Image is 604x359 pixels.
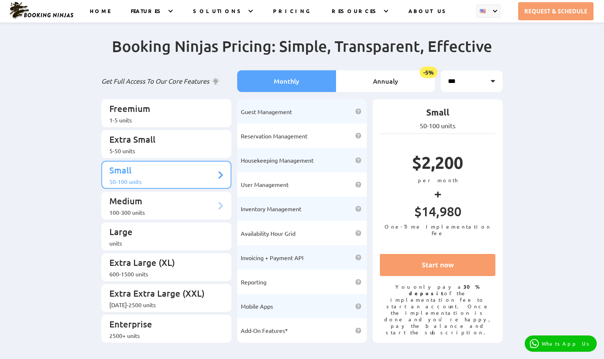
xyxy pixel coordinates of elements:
p: $14,980 [380,203,495,223]
span: User Management [241,181,289,188]
span: Mobile Apps [241,302,273,310]
div: [DATE]-2500 units [109,301,216,308]
a: RESOURCES [332,8,379,22]
img: help icon [355,157,361,163]
img: help icon [355,181,361,188]
span: Reporting [241,278,267,285]
div: units [109,239,216,247]
p: 50-100 units [380,122,495,130]
p: Medium [109,195,216,209]
img: help icon [355,230,361,236]
span: Housekeeping Management [241,156,314,164]
p: Get Full Access To Our Core Features [101,77,231,85]
span: Reservation Management [241,132,307,139]
a: WhatsApp Us [525,335,597,352]
a: Start now [380,254,495,276]
p: Extra Large (XL) [109,257,216,270]
span: Availability Hour Grid [241,230,295,237]
div: 50-100 units [109,178,216,185]
img: help icon [355,133,361,139]
a: PRICING [273,8,311,22]
p: Small [380,107,495,122]
div: 5-50 units [109,147,216,154]
a: ABOUT US [408,8,449,22]
span: Inventory Management [241,205,301,212]
p: One-Time Implementation Fee [380,223,495,236]
div: 2500+ units [109,332,216,339]
p: $2,200 [380,152,495,177]
p: Freemium [109,103,216,116]
p: Enterprise [109,318,216,332]
p: + [380,183,495,203]
img: help icon [355,327,361,334]
p: Extra Extra Large (XXL) [109,288,216,301]
img: help icon [355,303,361,309]
p: Extra Small [109,134,216,147]
li: Monthly [237,70,336,92]
img: help icon [355,279,361,285]
span: Add-On Features* [241,327,288,334]
span: Invoicing + Payment API [241,254,303,261]
p: WhatsApp Us [542,341,592,347]
p: per month [380,177,495,183]
p: Small [109,164,216,178]
a: HOME [90,8,110,22]
div: 100-300 units [109,209,216,216]
span: -5% [420,67,437,78]
h2: Booking Ninjas Pricing: Simple, Transparent, Effective [101,37,503,70]
p: You only pay a of the implementation fee to start an account. Once the implementation is done and... [380,283,495,335]
a: SOLUTIONS [193,8,244,22]
p: Large [109,226,216,239]
span: Guest Management [241,108,292,115]
img: help icon [355,206,361,212]
img: help icon [355,108,361,114]
li: Annualy [336,70,435,92]
div: 600-1500 units [109,270,216,277]
img: help icon [355,254,361,260]
strong: 30% deposit [409,283,480,296]
div: 1-5 units [109,116,216,124]
a: FEATURES [131,8,164,22]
